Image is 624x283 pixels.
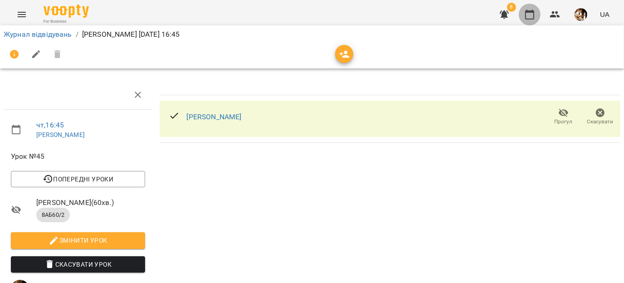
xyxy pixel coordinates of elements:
span: Змінити урок [18,235,138,246]
button: Скасувати [582,104,619,130]
span: 8 [507,3,516,12]
span: Скасувати [587,118,614,126]
span: Урок №45 [11,151,145,162]
span: For Business [44,19,89,24]
button: Прогул [545,104,582,130]
button: Змінити урок [11,232,145,249]
span: 8АБ60/2 [36,211,70,219]
span: [PERSON_NAME] ( 60 хв. ) [36,197,145,208]
nav: breadcrumb [4,29,620,40]
a: Журнал відвідувань [4,30,72,39]
img: Voopty Logo [44,5,89,18]
a: [PERSON_NAME] [36,131,85,138]
li: / [76,29,78,40]
span: Попередні уроки [18,174,138,185]
a: чт , 16:45 [36,121,64,129]
button: Скасувати Урок [11,256,145,273]
span: Прогул [555,118,573,126]
button: Попередні уроки [11,171,145,187]
img: 0162ea527a5616b79ea1cf03ccdd73a5.jpg [575,8,587,21]
a: [PERSON_NAME] [187,112,242,121]
p: [PERSON_NAME] [DATE] 16:45 [82,29,180,40]
span: Скасувати Урок [18,259,138,270]
button: Menu [11,4,33,25]
button: UA [596,6,613,23]
span: UA [600,10,609,19]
